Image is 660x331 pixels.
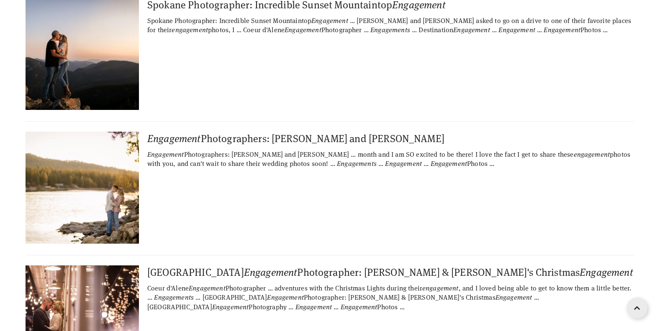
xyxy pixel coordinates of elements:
span: Photos [341,302,398,311]
em: Engagement [212,302,249,311]
em: Engagement [147,150,184,158]
em: Engagements [337,159,377,168]
span: [GEOGRAPHIC_DATA] Photography [147,302,287,311]
span: … [236,25,241,34]
span: … [351,150,356,158]
em: Engagement [580,265,633,279]
em: Engagement [189,283,226,292]
span: Spokane Photographer: Incredible Sunset Mountaintop [147,16,348,25]
span: Photos [544,25,601,34]
span: Coeur d'Alene Photographer [147,283,266,292]
em: Engagements [370,25,410,34]
em: Engagement [311,16,348,25]
span: … [334,302,339,311]
em: engagement [172,25,208,34]
span: Photos [431,159,488,168]
span: … [364,25,369,34]
span: … [603,25,608,34]
em: engagement [574,150,610,158]
div: Photographers: [PERSON_NAME] and [PERSON_NAME] [26,132,634,145]
span: month and I am SO excited to be there! I love the fact I get to share these photos with you, and ... [147,150,630,168]
em: Engagement [385,159,422,168]
span: … [424,159,429,168]
em: Engagement [147,131,201,145]
span: … [534,293,539,301]
span: … [147,293,152,301]
em: Engagement [267,293,304,301]
em: Engagement [431,159,467,168]
span: … [489,159,494,168]
span: … [412,25,417,34]
div: EngagementPhotographers: [PERSON_NAME] and [PERSON_NAME] EngagementPhotographers: [PERSON_NAME] a... [26,121,634,255]
span: [PERSON_NAME] and [PERSON_NAME] asked to go on a drive to one of their favorite places for their ... [147,16,631,34]
span: … [330,159,335,168]
span: … [350,16,355,25]
em: Engagements [154,293,194,301]
span: … [537,25,542,34]
span: [GEOGRAPHIC_DATA] Photographer: [PERSON_NAME] & [PERSON_NAME]'s Christmas [203,293,532,301]
em: Engagement [453,25,490,34]
span: Coeur d'Alene Photographer [243,25,362,34]
span: … [268,283,273,292]
em: engagement [422,283,459,292]
span: … [400,302,405,311]
em: Engagement [295,302,332,311]
em: Engagement [244,265,298,279]
span: Destination [419,25,490,34]
span: … [288,302,293,311]
span: … [378,159,383,168]
em: Engagement [544,25,580,34]
em: Engagement [341,302,378,311]
span: adventures with the Christmas Lights during their , and I loved being able to get to know them a ... [275,283,631,292]
span: … [195,293,200,301]
div: [GEOGRAPHIC_DATA] Photographer: [PERSON_NAME] & [PERSON_NAME]'s Christmas [26,265,634,278]
span: … [492,25,497,34]
em: Engagement [496,293,532,301]
em: Engagement [285,25,321,34]
em: Engagement [498,25,535,34]
span: Photographers: [PERSON_NAME] and [PERSON_NAME] [147,150,349,158]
